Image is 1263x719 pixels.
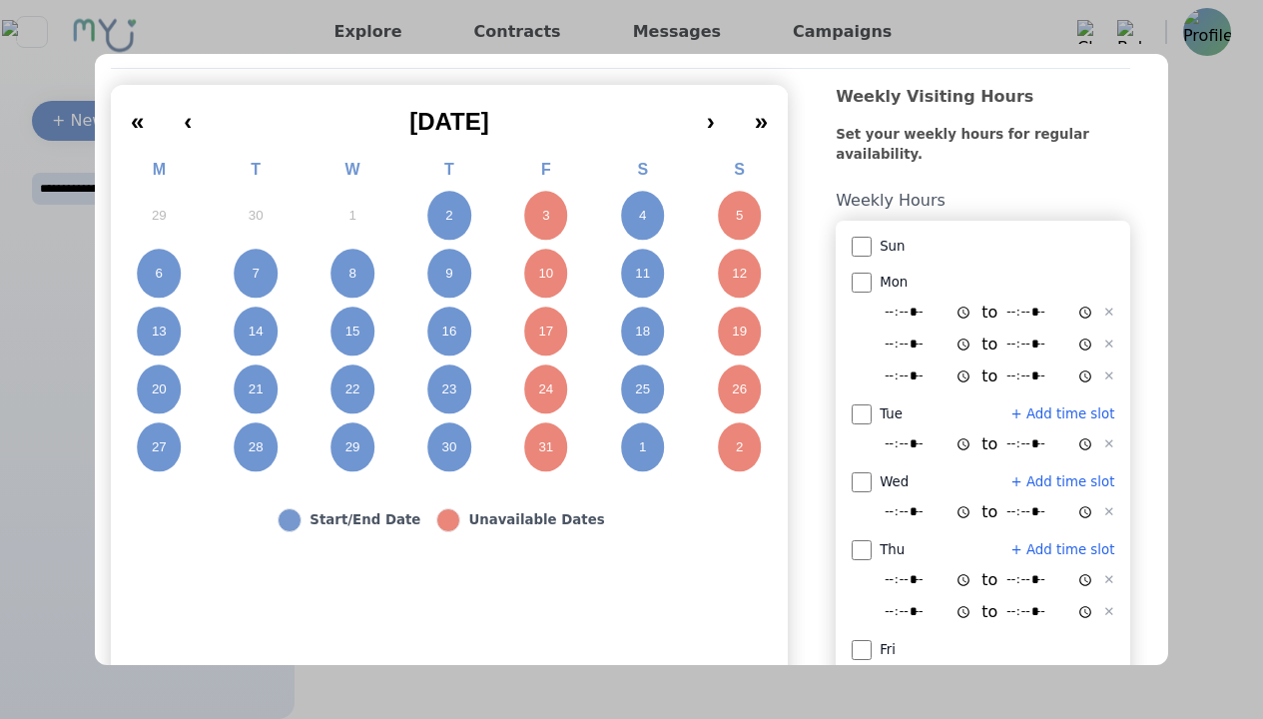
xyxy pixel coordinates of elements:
button: + Add time slot [1011,540,1115,560]
abbr: October 16, 2025 [442,323,457,341]
button: October 30, 2025 [401,418,498,476]
button: October 8, 2025 [305,245,401,303]
abbr: Monday [153,161,166,178]
span: to [981,600,997,624]
abbr: September 29, 2025 [152,207,167,225]
button: October 3, 2025 [497,187,594,245]
button: October 15, 2025 [305,303,401,360]
abbr: November 2, 2025 [736,438,743,456]
button: November 2, 2025 [691,418,788,476]
button: ✕ [1103,570,1114,590]
abbr: October 5, 2025 [736,207,743,225]
button: October 14, 2025 [208,303,305,360]
button: October 2, 2025 [401,187,498,245]
button: » [735,93,788,137]
abbr: October 28, 2025 [249,438,264,456]
abbr: October 14, 2025 [249,323,264,341]
button: October 31, 2025 [497,418,594,476]
abbr: November 1, 2025 [639,438,646,456]
button: October 9, 2025 [401,245,498,303]
button: October 4, 2025 [594,187,691,245]
button: [DATE] [212,93,687,137]
span: to [981,432,997,456]
button: ✕ [1103,335,1114,355]
abbr: October 17, 2025 [538,323,553,341]
abbr: October 4, 2025 [639,207,646,225]
div: Start/End Date [310,510,420,530]
button: › [687,93,735,137]
abbr: October 21, 2025 [249,380,264,398]
abbr: October 13, 2025 [152,323,167,341]
abbr: October 3, 2025 [542,207,549,225]
button: October 18, 2025 [594,303,691,360]
button: October 11, 2025 [594,245,691,303]
div: Weekly Visiting Hours [836,85,1130,125]
abbr: October 18, 2025 [635,323,650,341]
div: Set your weekly hours for regular availability. [836,125,1101,189]
button: October 17, 2025 [497,303,594,360]
label: Wed [880,472,909,492]
button: ✕ [1103,502,1114,522]
button: + Add time slot [1011,404,1115,424]
button: October 1, 2025 [305,187,401,245]
abbr: Thursday [444,161,454,178]
abbr: October 25, 2025 [635,380,650,398]
button: ‹ [164,93,212,137]
button: October 27, 2025 [111,418,208,476]
abbr: October 9, 2025 [445,265,452,283]
button: ✕ [1103,602,1114,622]
abbr: October 31, 2025 [538,438,553,456]
button: September 29, 2025 [111,187,208,245]
abbr: October 7, 2025 [253,265,260,283]
span: to [981,500,997,524]
label: Thu [880,540,905,560]
button: November 1, 2025 [594,418,691,476]
button: October 10, 2025 [497,245,594,303]
div: Weekly Hours [836,189,1130,221]
button: October 21, 2025 [208,360,305,418]
abbr: October 2, 2025 [445,207,452,225]
button: October 19, 2025 [691,303,788,360]
button: ✕ [1103,303,1114,323]
abbr: October 6, 2025 [156,265,163,283]
label: Tue [880,404,903,424]
abbr: Friday [541,161,551,178]
button: October 12, 2025 [691,245,788,303]
button: October 7, 2025 [208,245,305,303]
span: to [981,301,997,325]
label: Mon [880,273,908,293]
button: October 16, 2025 [401,303,498,360]
button: October 28, 2025 [208,418,305,476]
abbr: October 19, 2025 [732,323,747,341]
abbr: September 30, 2025 [249,207,264,225]
abbr: October 26, 2025 [732,380,747,398]
abbr: October 11, 2025 [635,265,650,283]
abbr: October 15, 2025 [345,323,360,341]
button: October 24, 2025 [497,360,594,418]
abbr: October 29, 2025 [345,438,360,456]
abbr: October 30, 2025 [442,438,457,456]
button: October 13, 2025 [111,303,208,360]
button: October 29, 2025 [305,418,401,476]
label: Fri [880,640,896,660]
abbr: Saturday [637,161,648,178]
abbr: Wednesday [345,161,360,178]
button: October 22, 2025 [305,360,401,418]
button: October 5, 2025 [691,187,788,245]
abbr: October 27, 2025 [152,438,167,456]
abbr: Tuesday [251,161,261,178]
button: « [111,93,164,137]
abbr: October 22, 2025 [345,380,360,398]
abbr: October 23, 2025 [442,380,457,398]
abbr: October 20, 2025 [152,380,167,398]
button: ✕ [1103,366,1114,386]
div: Unavailable Dates [468,510,604,530]
span: to [981,364,997,388]
abbr: Sunday [734,161,745,178]
button: October 23, 2025 [401,360,498,418]
span: [DATE] [409,108,489,135]
button: + Add time slot [1011,472,1115,492]
button: ✕ [1103,434,1114,454]
button: October 26, 2025 [691,360,788,418]
abbr: October 12, 2025 [732,265,747,283]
